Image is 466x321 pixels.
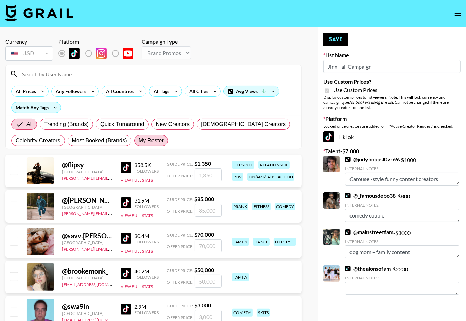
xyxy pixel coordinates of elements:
img: TikTok [345,193,351,198]
strong: $ 3,000 [194,302,211,308]
div: @ savv.[PERSON_NAME] [62,231,112,240]
textarea: Carousel-style funny content creators [345,173,459,186]
button: View Full Stats [121,178,153,183]
img: Grail Talent [5,5,73,21]
div: lifestyle [232,161,254,169]
span: Offer Price: [167,244,193,249]
a: @thealonsofam [345,265,391,272]
img: YouTube [123,48,133,59]
img: TikTok [121,197,131,208]
a: @judyhoppsl0vr69 [345,156,399,163]
div: Internal Notes: [345,275,459,280]
span: Trending (Brands) [44,120,89,128]
span: [DEMOGRAPHIC_DATA] Creators [201,120,286,128]
span: Offer Price: [167,279,193,285]
div: diy/art/satisfaction [247,173,294,181]
input: 50,000 [195,275,222,288]
label: Use Custom Prices? [323,78,461,85]
div: All Tags [149,86,171,96]
div: prank [232,203,248,210]
em: for bookers using this list [349,100,393,105]
a: [EMAIL_ADDRESS][DOMAIN_NAME] [62,280,130,287]
div: [GEOGRAPHIC_DATA] [62,205,112,210]
div: family [232,238,249,246]
span: Guide Price: [167,303,193,308]
div: Any Followers [52,86,88,96]
div: All Countries [102,86,135,96]
label: Talent - $ 7,000 [323,148,461,155]
div: - $ 2200 [345,265,459,295]
div: USD [7,48,52,60]
input: Search by User Name [18,68,297,79]
span: Offer Price: [167,173,193,178]
input: 85,000 [195,204,222,217]
div: @ swa9in [62,302,112,311]
input: 1,350 [195,168,222,181]
span: My Roster [139,137,164,145]
img: TikTok [345,157,351,162]
div: Match Any Tags [12,102,61,113]
div: Followers [134,168,159,174]
div: comedy [275,203,295,210]
strong: $ 1,350 [194,160,211,167]
div: Internal Notes: [345,239,459,244]
a: [PERSON_NAME][EMAIL_ADDRESS][DOMAIN_NAME] [62,245,163,252]
div: [GEOGRAPHIC_DATA] [62,169,112,174]
div: Internal Notes: [345,166,459,171]
img: TikTok [345,229,351,235]
button: View Full Stats [121,213,153,218]
img: TikTok [121,304,131,315]
div: Followers [134,239,159,244]
span: New Creators [156,120,190,128]
div: Display custom prices to list viewers. Note: This will lock currency and campaign type . Cannot b... [323,95,461,110]
label: List Name [323,52,461,59]
div: 358.5K [134,162,159,168]
button: View Full Stats [121,248,153,254]
div: pov [232,173,243,181]
div: - $ 3000 [345,229,459,258]
div: lifestyle [274,238,296,246]
img: TikTok [345,266,351,271]
span: Guide Price: [167,162,193,167]
span: All [26,120,33,128]
div: dance [253,238,270,246]
strong: $ 70,000 [194,231,214,238]
div: All Cities [185,86,210,96]
div: Campaign Type [142,38,191,45]
div: Currency is locked to USD [5,45,53,62]
span: Guide Price: [167,268,193,273]
span: Guide Price: [167,232,193,238]
div: Followers [134,204,159,209]
img: Instagram [96,48,107,59]
img: TikTok [121,233,131,244]
span: Most Booked (Brands) [72,137,127,145]
div: TikTok [323,131,461,142]
div: [GEOGRAPHIC_DATA] [62,311,112,316]
a: [PERSON_NAME][EMAIL_ADDRESS][DOMAIN_NAME] [62,210,163,216]
div: 30.4M [134,232,159,239]
div: comedy [232,309,253,317]
span: Offer Price: [167,315,193,320]
div: [GEOGRAPHIC_DATA] [62,275,112,280]
div: - $ 1000 [345,156,459,186]
button: open drawer [451,7,465,20]
div: skits [257,309,270,317]
textarea: dog mom + family content [345,245,459,258]
label: Platform [323,115,461,122]
span: Celebrity Creators [16,137,60,145]
div: [GEOGRAPHIC_DATA] [62,240,112,245]
div: 2.9M [134,303,159,310]
div: @ flipsy [62,161,112,169]
div: @ brookemonk_ [62,267,112,275]
div: Currency [5,38,53,45]
div: relationship [258,161,290,169]
img: TikTok [121,162,131,173]
div: Locked once creators are added, or if "Active Creator Request" is checked. [323,124,461,129]
div: Avg Views [224,86,279,96]
div: Followers [134,310,159,315]
div: 31.9M [134,197,159,204]
span: Guide Price: [167,197,193,202]
div: Followers [134,275,159,280]
div: family [232,273,249,281]
div: Internal Notes: [345,203,459,208]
